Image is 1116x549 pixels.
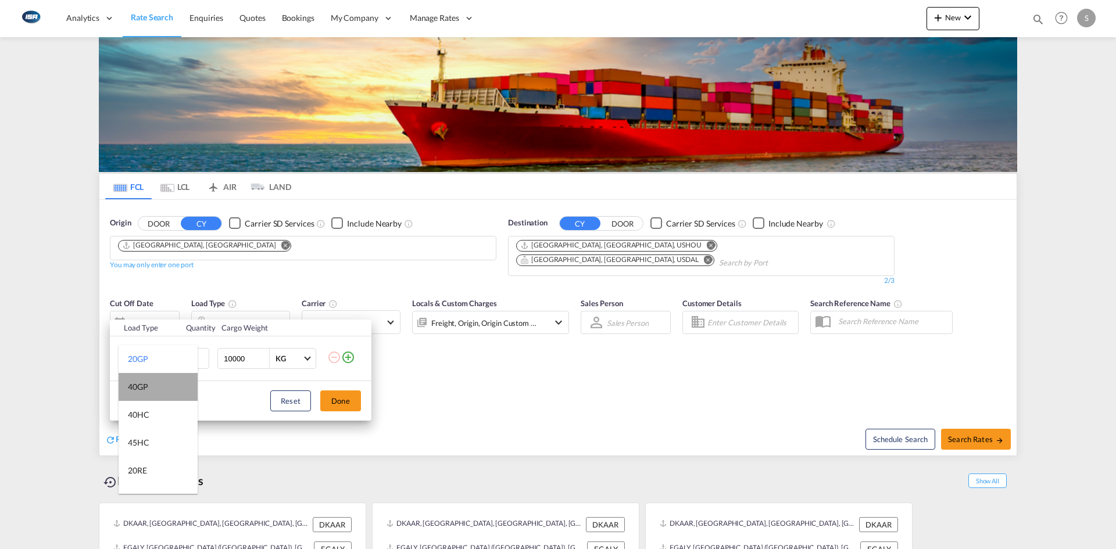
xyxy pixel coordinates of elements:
div: 20RE [128,465,147,476]
div: 45HC [128,437,149,448]
div: 40GP [128,381,148,393]
div: 40HC [128,409,149,421]
div: 20GP [128,353,148,365]
div: 40RE [128,493,147,504]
